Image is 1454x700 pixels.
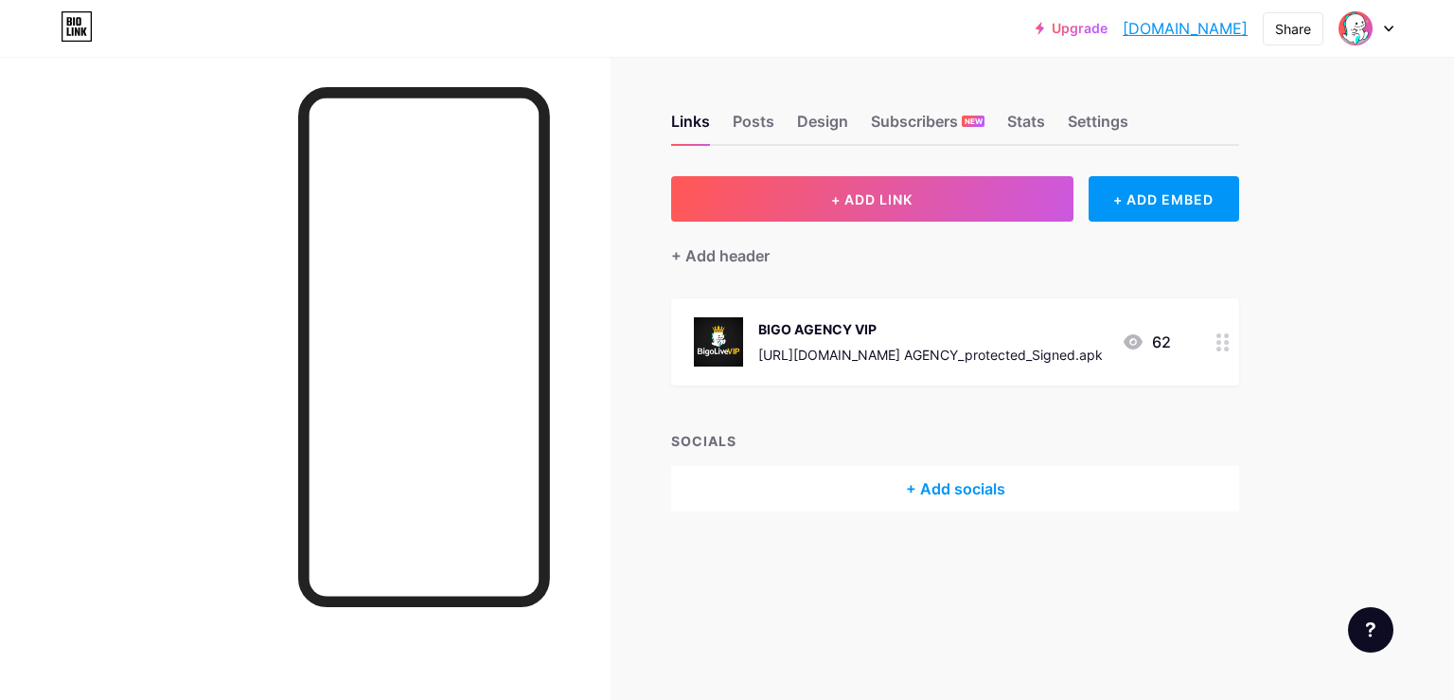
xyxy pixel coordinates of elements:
span: + ADD LINK [831,191,913,207]
div: Settings [1068,110,1128,144]
div: Design [797,110,848,144]
div: 62 [1122,331,1171,353]
div: Subscribers [871,110,984,144]
div: Posts [733,110,774,144]
img: bigo [1338,10,1374,46]
div: Stats [1007,110,1045,144]
div: Share [1275,19,1311,39]
div: + Add header [671,244,770,267]
img: BIGO AGENCY VIP [694,317,743,367]
div: + ADD EMBED [1089,176,1239,222]
div: + Add socials [671,466,1239,512]
span: NEW [965,116,983,127]
a: Upgrade [1036,21,1108,36]
div: [URL][DOMAIN_NAME] AGENCY_protected_Signed.apk [758,345,1103,365]
div: BIGO AGENCY VIP [758,319,1103,339]
div: Links [671,110,710,144]
div: SOCIALS [671,431,1239,451]
a: [DOMAIN_NAME] [1123,17,1248,40]
button: + ADD LINK [671,176,1073,222]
